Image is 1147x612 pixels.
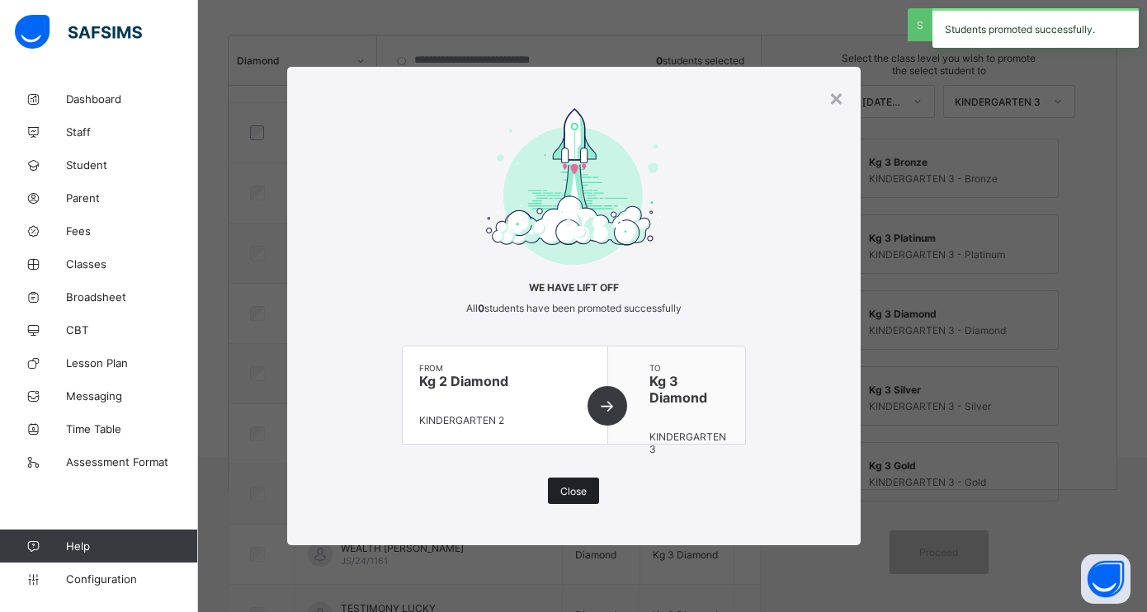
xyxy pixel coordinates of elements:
[66,422,198,435] span: Time Table
[66,389,198,403] span: Messaging
[649,373,729,406] span: Kg 3 Diamond
[66,92,198,106] span: Dashboard
[66,191,198,205] span: Parent
[66,257,198,271] span: Classes
[649,431,726,455] span: KINDERGARTEN 3
[66,323,198,337] span: CBT
[66,455,198,468] span: Assessment Format
[419,373,591,389] span: Kg 2 Diamond
[486,108,661,266] img: take-off-complete.1ce1a4aa937d04e8611fc73cc7ee0ef8.svg
[466,302,682,314] span: All students have been promoted successfully
[560,485,587,497] span: Close
[932,8,1139,48] div: Students promoted successfully.
[1081,554,1130,604] button: Open asap
[66,125,198,139] span: Staff
[66,158,198,172] span: Student
[66,572,197,586] span: Configuration
[66,290,198,304] span: Broadsheet
[419,414,504,426] span: KINDERGARTEN 2
[649,363,729,373] span: to
[828,83,844,111] div: ×
[402,281,746,294] span: We have lift off
[66,356,198,370] span: Lesson Plan
[419,363,591,373] span: from
[66,539,197,553] span: Help
[15,15,142,49] img: safsims
[478,302,484,314] b: 0
[66,224,198,238] span: Fees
